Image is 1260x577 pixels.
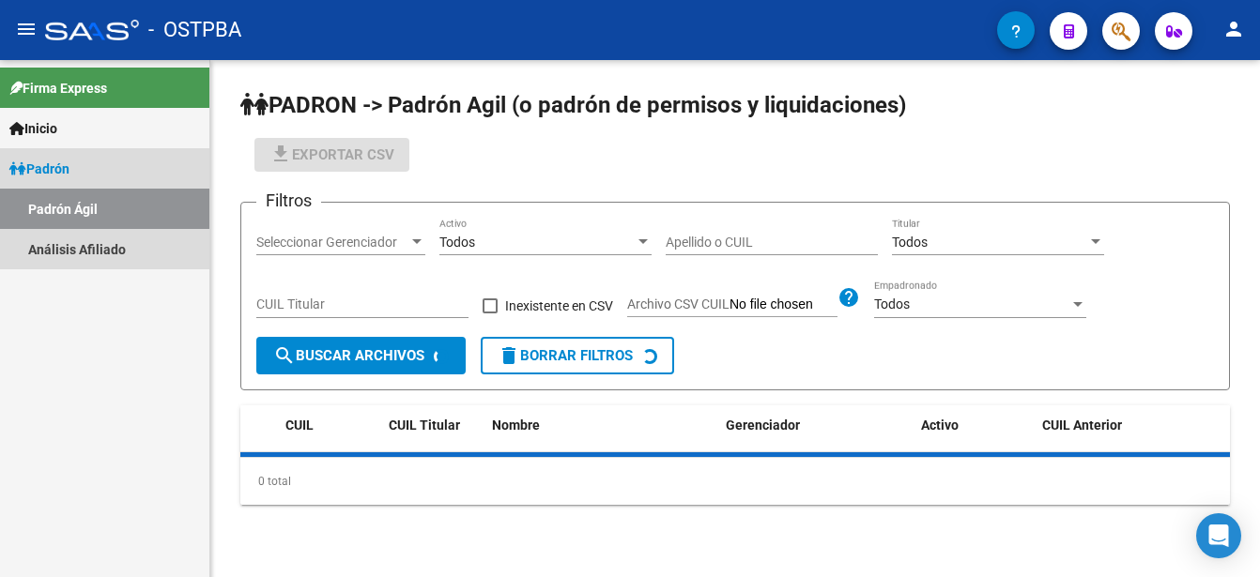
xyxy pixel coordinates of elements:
span: CUIL [285,418,314,433]
span: CUIL Titular [389,418,460,433]
mat-icon: delete [498,344,520,367]
span: PADRON -> Padrón Agil (o padrón de permisos y liquidaciones) [240,92,906,118]
button: Exportar CSV [254,138,409,172]
mat-icon: person [1222,18,1245,40]
datatable-header-cell: Activo [914,405,1035,446]
mat-icon: menu [15,18,38,40]
span: Gerenciador [726,418,800,433]
datatable-header-cell: CUIL Titular [381,405,484,446]
span: Todos [874,296,910,311]
span: Nombre [492,418,540,433]
span: Archivo CSV CUIL [627,296,730,311]
span: Padrón [9,159,69,179]
mat-icon: search [273,344,296,367]
span: Exportar CSV [269,146,394,163]
datatable-header-cell: Nombre [484,405,718,446]
span: Inicio [9,118,57,139]
span: Inexistente en CSV [505,295,613,317]
button: Borrar Filtros [481,337,674,374]
span: Buscar Archivos [273,347,424,364]
span: CUIL Anterior [1042,418,1122,433]
span: Seleccionar Gerenciador [256,235,408,251]
datatable-header-cell: CUIL [278,405,381,446]
div: Open Intercom Messenger [1196,513,1241,558]
span: - OSTPBA [148,9,241,51]
mat-icon: help [837,286,860,309]
datatable-header-cell: CUIL Anterior [1035,405,1231,446]
h3: Filtros [256,188,321,214]
div: 0 total [240,458,1230,505]
span: Firma Express [9,78,107,99]
input: Archivo CSV CUIL [730,296,837,313]
span: Activo [921,418,959,433]
datatable-header-cell: Gerenciador [718,405,914,446]
mat-icon: file_download [269,143,292,165]
button: Buscar Archivos [256,337,466,374]
span: Borrar Filtros [498,347,633,364]
span: Todos [892,235,928,250]
span: Todos [439,235,475,250]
